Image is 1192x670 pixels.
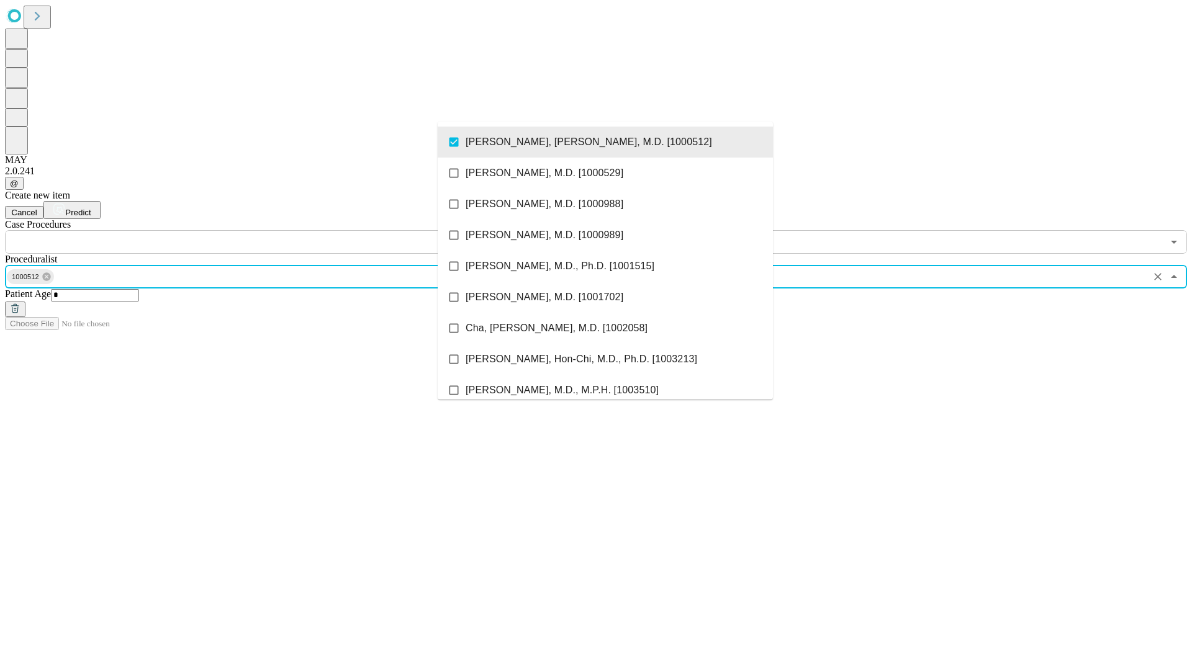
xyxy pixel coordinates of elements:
[466,259,654,274] span: [PERSON_NAME], M.D., Ph.D. [1001515]
[466,166,623,181] span: [PERSON_NAME], M.D. [1000529]
[466,352,697,367] span: [PERSON_NAME], Hon-Chi, M.D., Ph.D. [1003213]
[10,179,19,188] span: @
[11,208,37,217] span: Cancel
[5,190,70,200] span: Create new item
[466,383,659,398] span: [PERSON_NAME], M.D., M.P.H. [1003510]
[1165,233,1183,251] button: Open
[5,219,71,230] span: Scheduled Procedure
[5,166,1187,177] div: 2.0.241
[1165,268,1183,285] button: Close
[5,288,51,299] span: Patient Age
[5,206,43,219] button: Cancel
[466,228,623,243] span: [PERSON_NAME], M.D. [1000989]
[43,201,101,219] button: Predict
[7,270,44,284] span: 1000512
[466,290,623,305] span: [PERSON_NAME], M.D. [1001702]
[466,135,712,150] span: [PERSON_NAME], [PERSON_NAME], M.D. [1000512]
[466,321,648,336] span: Cha, [PERSON_NAME], M.D. [1002058]
[5,177,24,190] button: @
[65,208,91,217] span: Predict
[5,154,1187,166] div: MAY
[1149,268,1167,285] button: Clear
[466,197,623,212] span: [PERSON_NAME], M.D. [1000988]
[7,269,54,284] div: 1000512
[5,254,57,264] span: Proceduralist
